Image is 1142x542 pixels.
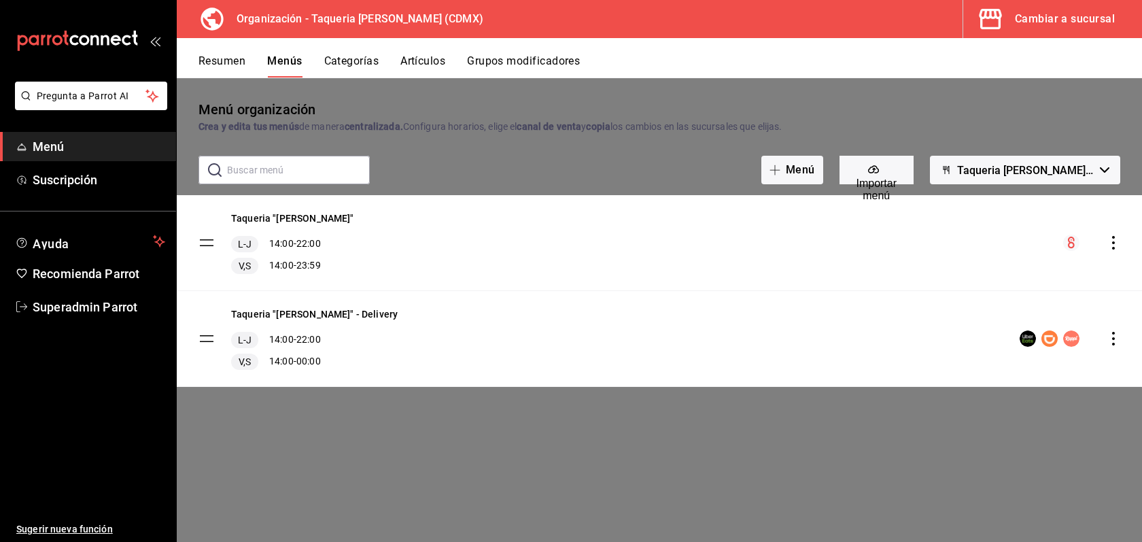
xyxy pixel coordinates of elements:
div: 14:00 - 22:00 [231,332,398,348]
button: drag [198,235,215,251]
div: 14:00 - 22:00 [231,236,354,252]
span: V,S [236,259,254,273]
span: Menú [33,137,165,156]
span: L-J [235,237,254,251]
button: Artículos [400,54,445,78]
span: Suscripción [33,171,165,189]
h3: Organización - Taqueria [PERSON_NAME] (CDMX) [226,11,483,27]
button: Categorías [324,54,379,78]
div: navigation tabs [198,54,1142,78]
button: actions [1107,332,1120,345]
span: Superadmin Parrot [33,298,165,316]
button: Menú [761,156,823,184]
span: V,S [236,355,254,369]
div: 14:00 - 00:00 [231,354,398,370]
button: open_drawer_menu [150,35,160,46]
button: Taqueria "[PERSON_NAME]" - Delivery [231,307,398,321]
input: Buscar menú [227,156,370,184]
span: Ayuda [33,233,148,250]
button: Menús [267,54,302,78]
strong: canal de venta [517,121,581,132]
strong: copia [586,121,610,132]
span: Sugerir nueva función [16,522,165,537]
button: Importar menú [840,156,914,184]
div: Menú organización [198,99,315,120]
table: menu-maker-table [177,195,1142,387]
button: Resumen [198,54,245,78]
button: Grupos modificadores [467,54,580,78]
button: drag [198,331,215,347]
span: L-J [235,333,254,347]
strong: centralizada. [345,121,403,132]
div: Cambiar a sucursal [1015,10,1115,29]
div: de manera Configura horarios, elige el y los cambios en las sucursales que elijas. [198,120,1120,134]
strong: Crea y edita tus menús [198,121,299,132]
button: actions [1107,236,1120,250]
span: Recomienda Parrot [33,265,165,283]
span: Pregunta a Parrot AI [37,89,146,103]
span: Taqueria [PERSON_NAME] - Borrador [957,164,1094,177]
button: Taqueria "[PERSON_NAME]" [231,211,354,225]
div: 14:00 - 23:59 [231,258,354,274]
